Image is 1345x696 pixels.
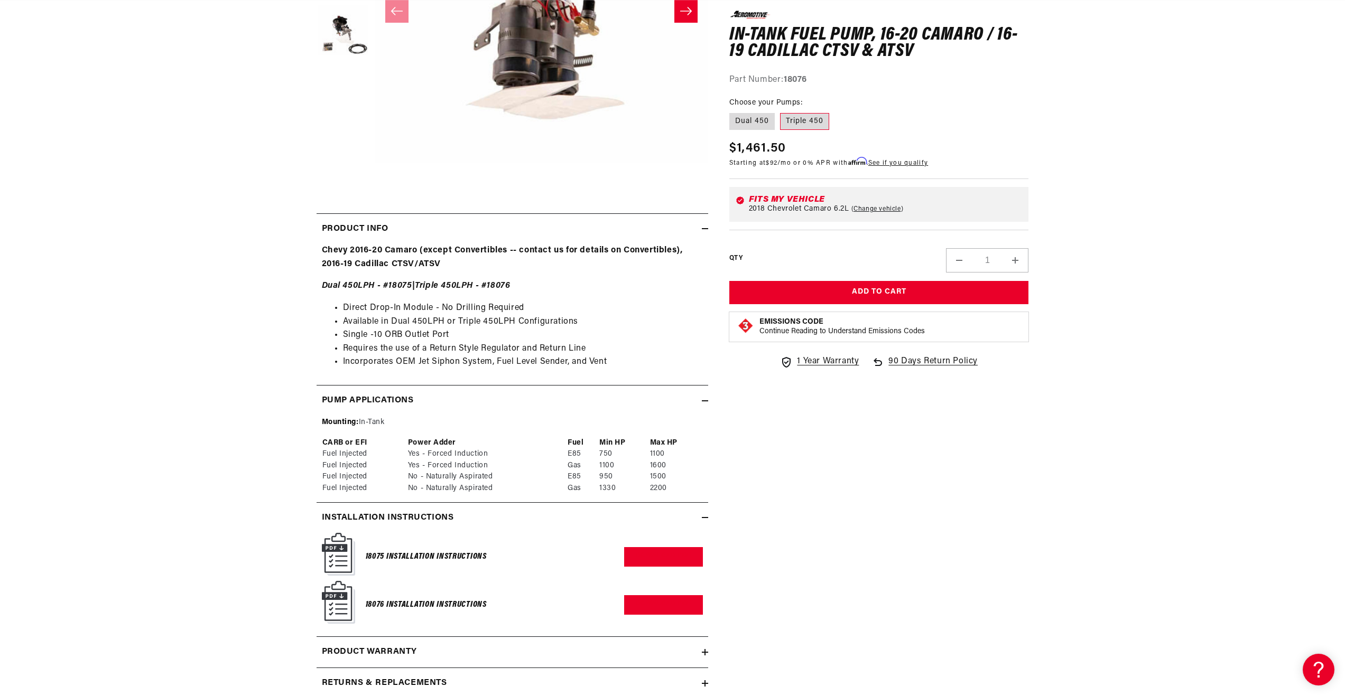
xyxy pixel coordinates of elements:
li: Requires the use of a Return Style Regulator and Return Line [343,342,703,356]
h2: Pump Applications [322,394,414,408]
summary: Product warranty [317,637,708,667]
button: Load image 4 in gallery view [317,4,369,57]
td: 750 [599,448,650,460]
td: Gas [567,483,599,494]
a: 1 Year Warranty [780,355,859,369]
th: Power Adder [407,437,567,449]
span: $1,461.50 [729,138,786,157]
th: CARB or EFI [322,437,407,449]
td: Fuel Injected [322,471,407,483]
summary: Pump Applications [317,385,708,416]
td: 1330 [599,483,650,494]
button: Emissions CodeContinue Reading to Understand Emissions Codes [759,317,925,336]
td: 1600 [650,460,703,472]
th: Max HP [650,437,703,449]
summary: Product Info [317,214,708,244]
p: Starting at /mo or 0% APR with . [729,157,928,167]
td: Yes - Forced Induction [407,448,567,460]
button: Add to Cart [729,280,1029,304]
h6: 18075 Installation Instructions [366,550,487,564]
label: QTY [729,254,743,263]
span: 90 Days Return Policy [888,355,978,379]
th: Min HP [599,437,650,449]
em: Dual 450LPH - #18075 [322,281,412,290]
div: Fits my vehicle [749,195,1023,203]
td: Yes - Forced Induction [407,460,567,472]
td: 1100 [599,460,650,472]
td: Fuel Injected [322,460,407,472]
span: $92 [766,159,777,166]
a: Download PDF [624,547,703,567]
img: Instruction Manual [322,581,355,624]
td: No - Naturally Aspirated [407,483,567,494]
h6: 18076 Installation Instructions [366,598,487,612]
a: Download PDF [624,595,703,615]
strong: | [322,281,511,290]
td: Fuel Injected [322,483,407,494]
span: Mounting: [322,418,359,426]
em: Triple 450LPH - #18076 [415,281,510,290]
li: Direct Drop-In Module - No Drilling Required [343,302,703,315]
th: Fuel [567,437,599,449]
span: 1 Year Warranty [797,355,859,369]
img: Instruction Manual [322,533,355,576]
td: Fuel Injected [322,448,407,460]
span: 2018 Chevrolet Camaro 6.2L [749,204,849,213]
li: Single -10 ORB Outlet Port [343,328,703,342]
td: E85 [567,471,599,483]
h2: Installation Instructions [322,511,454,525]
span: In-Tank [359,418,385,426]
summary: Installation Instructions [317,503,708,533]
td: 950 [599,471,650,483]
li: Available in Dual 450LPH or Triple 450LPH Configurations [343,315,703,329]
label: Dual 450 [729,113,775,130]
p: Continue Reading to Understand Emissions Codes [759,327,925,336]
span: Affirm [848,157,867,165]
strong: Emissions Code [759,318,823,326]
h1: In-Tank Fuel Pump, 16-20 Camaro / 16-19 Cadillac CTSV & ATSV [729,26,1029,60]
h2: Product Info [322,222,388,236]
a: Change vehicle [851,204,904,213]
a: 90 Days Return Policy [871,355,978,379]
td: No - Naturally Aspirated [407,471,567,483]
strong: Chevy 2016-20 Camaro (except Convertibles -- contact us for details on Convertibles), 2016-19 Cad... [322,246,683,268]
td: Gas [567,460,599,472]
img: Emissions code [737,317,754,334]
h2: Product warranty [322,645,418,659]
a: See if you qualify - Learn more about Affirm Financing (opens in modal) [868,159,928,166]
legend: Choose your Pumps: [729,97,803,108]
td: 1500 [650,471,703,483]
div: Part Number: [729,73,1029,87]
td: 2200 [650,483,703,494]
td: 1100 [650,448,703,460]
label: Triple 450 [780,113,829,130]
li: Incorporates OEM Jet Siphon System, Fuel Level Sender, and Vent [343,355,703,369]
h2: Returns & replacements [322,676,447,690]
strong: 18076 [784,75,807,83]
td: E85 [567,448,599,460]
